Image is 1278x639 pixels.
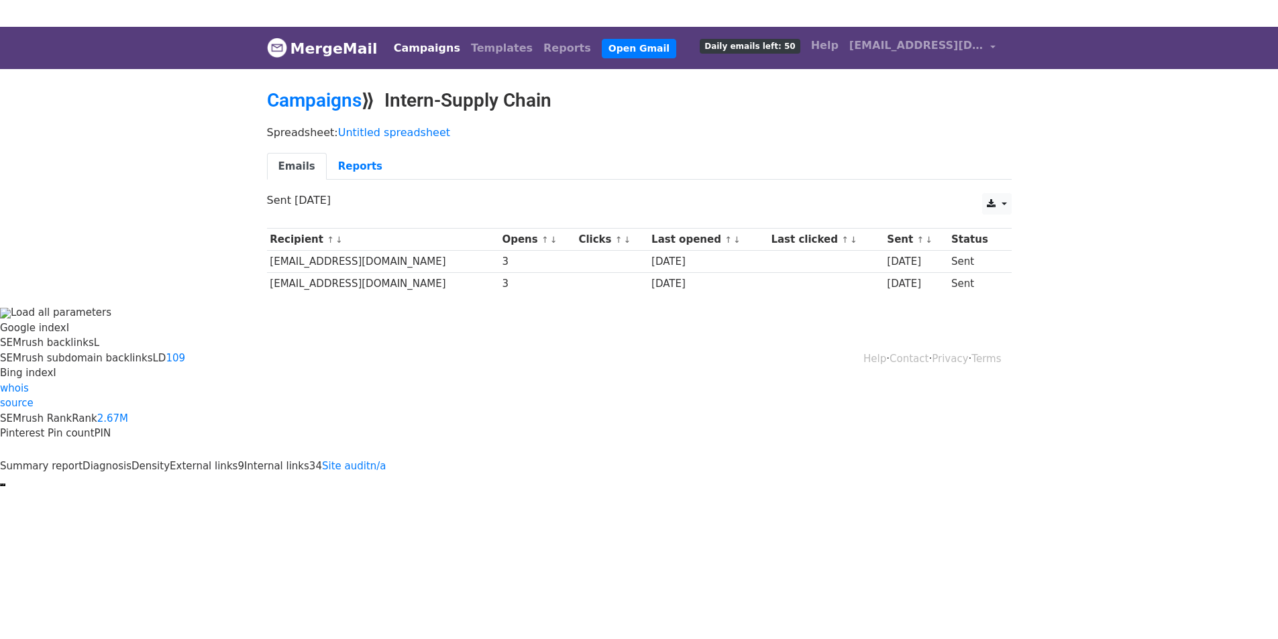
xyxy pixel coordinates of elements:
span: n/a [370,460,386,472]
a: MergeMail [267,34,378,62]
a: 109 [166,352,185,364]
a: Site auditn/a [322,460,386,472]
div: [DATE] [887,276,945,292]
a: ↓ [624,235,631,245]
td: Sent [948,273,1003,295]
span: LD [152,352,166,364]
span: Load all parameters [11,306,111,318]
span: Internal links [244,460,309,472]
th: Recipient [267,229,499,251]
a: Campaigns [267,89,362,111]
span: I [66,322,69,334]
a: ↑ [327,235,334,245]
a: [EMAIL_ADDRESS][DOMAIN_NAME] [844,32,1001,64]
p: Sent [DATE] [267,193,1012,207]
th: Opens [499,229,576,251]
h2: ⟫ Intern-Supply Chain [267,89,1012,112]
span: I [53,367,56,379]
a: Reports [327,153,394,180]
a: Templates [466,35,538,62]
th: Clicks [576,229,649,251]
a: ↑ [916,235,924,245]
p: Spreadsheet: [267,125,1012,139]
a: ↓ [335,235,343,245]
a: Open Gmail [602,39,676,58]
a: ↓ [850,235,857,245]
th: Last clicked [768,229,884,251]
td: Sent [948,251,1003,273]
span: L [94,337,99,349]
div: 3 [502,276,572,292]
span: Site audit [322,460,370,472]
span: Daily emails left: 50 [700,39,800,54]
a: ↓ [925,235,933,245]
a: Daily emails left: 50 [694,32,805,59]
td: [EMAIL_ADDRESS][DOMAIN_NAME] [267,273,499,295]
span: Diagnosis [83,460,131,472]
button: Configure panel [3,483,5,486]
a: ↓ [550,235,557,245]
td: [EMAIL_ADDRESS][DOMAIN_NAME] [267,251,499,273]
a: Campaigns [388,35,466,62]
a: ↓ [733,235,741,245]
span: 9 [237,460,244,472]
span: [EMAIL_ADDRESS][DOMAIN_NAME] [849,38,983,54]
div: [DATE] [651,254,765,270]
th: Last opened [648,229,767,251]
a: Reports [538,35,596,62]
span: 34 [309,460,322,472]
a: Emails [267,153,327,180]
div: 3 [502,254,572,270]
th: Status [948,229,1003,251]
div: [DATE] [887,254,945,270]
img: MergeMail logo [267,38,287,58]
a: 2.67M [97,412,128,424]
div: [DATE] [651,276,765,292]
span: PIN [95,427,111,439]
a: ↑ [841,235,849,245]
span: External links [170,460,237,472]
a: ↑ [541,235,549,245]
a: Help [806,32,844,59]
span: Density [131,460,170,472]
span: Rank [72,412,97,424]
a: ↑ [615,235,623,245]
th: Sent [884,229,949,251]
a: Untitled spreadsheet [338,126,450,139]
a: ↑ [725,235,732,245]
